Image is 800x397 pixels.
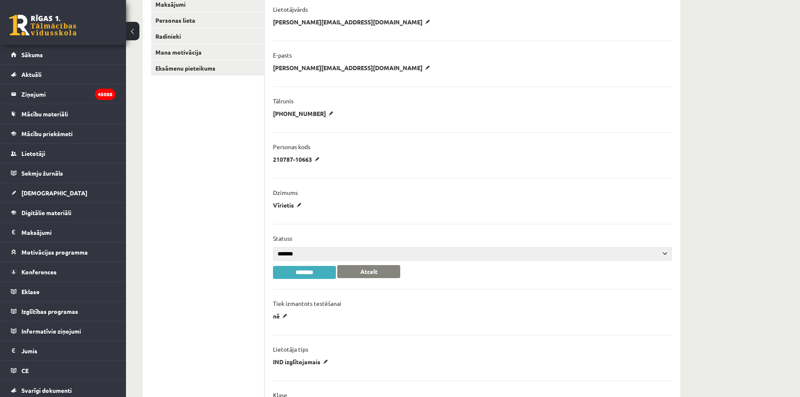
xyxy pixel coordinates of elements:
a: Radinieki [151,29,264,44]
span: Sākums [21,51,43,58]
span: Lietotāji [21,150,45,157]
p: [PHONE_NUMBER] [273,110,336,117]
span: Svarīgi dokumenti [21,386,72,394]
span: Motivācijas programma [21,248,88,256]
a: Sākums [11,45,115,64]
i: 45088 [95,89,115,100]
a: Rīgas 1. Tālmācības vidusskola [9,15,76,36]
p: Vīrietis [273,201,304,209]
a: Mācību materiāli [11,104,115,124]
span: Mācību materiāli [21,110,68,118]
span: Mācību priekšmeti [21,130,73,137]
a: Izglītības programas [11,302,115,321]
a: Sekmju žurnāls [11,163,115,183]
p: [PERSON_NAME][EMAIL_ADDRESS][DOMAIN_NAME] [273,64,433,71]
p: Tālrunis [273,97,294,105]
p: IND izglītojamais [273,358,331,365]
a: Ziņojumi45088 [11,84,115,104]
span: Eklase [21,288,39,295]
p: [PERSON_NAME][EMAIL_ADDRESS][DOMAIN_NAME] [273,18,433,26]
p: Lietotāja tips [273,345,308,353]
a: [DEMOGRAPHIC_DATA] [11,183,115,202]
a: Jumis [11,341,115,360]
a: CE [11,361,115,380]
p: nē [273,312,290,320]
span: Jumis [21,347,37,355]
a: Mācību priekšmeti [11,124,115,143]
legend: Maksājumi [21,223,115,242]
span: Informatīvie ziņojumi [21,327,81,335]
a: Informatīvie ziņojumi [11,321,115,341]
a: Digitālie materiāli [11,203,115,222]
span: Konferences [21,268,57,276]
p: Dzimums [273,189,298,196]
a: Konferences [11,262,115,281]
a: Mana motivācija [151,45,264,60]
span: Aktuāli [21,71,42,78]
a: Lietotāji [11,144,115,163]
span: Izglītības programas [21,308,78,315]
span: [DEMOGRAPHIC_DATA] [21,189,87,197]
p: Personas kods [273,143,310,150]
a: Maksājumi [11,223,115,242]
a: Eklase [11,282,115,301]
p: Lietotājvārds [273,5,308,13]
p: Tiek izmantots testēšanai [273,300,341,307]
p: Statuss [273,234,292,242]
button: Atcelt [337,265,400,278]
a: Eksāmenu pieteikums [151,60,264,76]
legend: Ziņojumi [21,84,115,104]
a: Personas lieta [151,13,264,28]
p: 210787-10663 [273,155,323,163]
a: Motivācijas programma [11,242,115,262]
p: E-pasts [273,51,292,59]
a: Aktuāli [11,65,115,84]
span: Sekmju žurnāls [21,169,63,177]
span: Digitālie materiāli [21,209,71,216]
span: CE [21,367,29,374]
